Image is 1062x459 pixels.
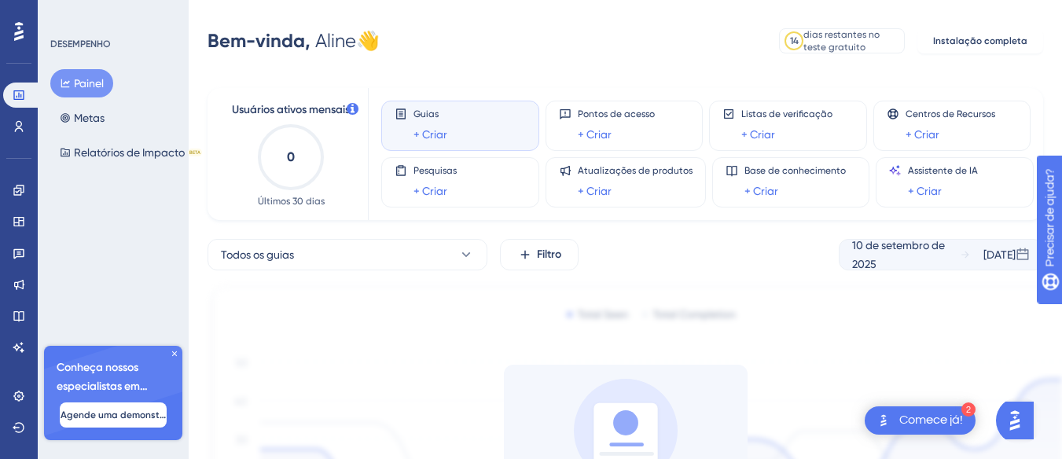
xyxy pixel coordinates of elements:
button: Agende uma demonstração [60,402,167,428]
button: Relatórios de ImpactoBETA [50,138,211,167]
font: 👋 [356,30,380,52]
font: + Criar [413,185,447,197]
font: DESEMPENHO [50,39,111,50]
font: Centros de Recursos [906,108,995,119]
font: + Criar [741,128,775,141]
font: Painel [74,77,104,90]
font: Bem-vinda, [208,29,311,52]
font: Agende uma demonstração [61,409,186,420]
font: Guias [413,108,439,119]
button: Instalação completa [917,28,1043,53]
font: 2 [966,406,971,414]
button: Metas [50,104,114,132]
font: Últimos 30 dias [258,196,325,207]
font: Precisar de ajuda? [37,7,135,19]
font: 10 de setembro de 2025 [852,239,945,270]
img: imagem-do-lançador-texto-alternativo [874,411,893,430]
button: Painel [50,69,113,97]
font: + Criar [906,128,939,141]
font: + Criar [578,128,612,141]
font: Relatórios de Impacto [74,146,185,159]
font: Pesquisas [413,165,457,176]
font: [DATE] [983,248,1016,261]
font: 14 [790,35,799,46]
font: Base de conhecimento [744,165,846,176]
font: + Criar [908,185,942,197]
font: Comece já! [899,413,963,426]
font: BETA [189,149,200,155]
font: Instalação completa [933,35,1027,46]
font: Metas [74,112,105,124]
font: Pontos de acesso [578,108,655,119]
font: Usuários ativos mensais [232,103,350,116]
font: dias restantes no teste gratuito [803,29,880,53]
font: Filtro [537,248,561,261]
font: Atualizações de produtos [578,165,693,176]
font: + Criar [413,128,447,141]
font: + Criar [578,185,612,197]
text: 0 [287,149,295,164]
font: + Criar [744,185,778,197]
font: Aline [315,30,356,52]
iframe: Iniciador do Assistente de IA do UserGuiding [996,397,1043,444]
button: Filtro [500,239,579,270]
font: Assistente de IA [908,165,978,176]
font: Todos os guias [221,248,294,261]
button: Todos os guias [208,239,487,270]
font: Conheça nossos especialistas em integração 🎧 [57,361,148,412]
div: Abra a lista de verificação Comece!, módulos restantes: 2 [865,406,976,435]
font: Listas de verificação [741,108,832,119]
